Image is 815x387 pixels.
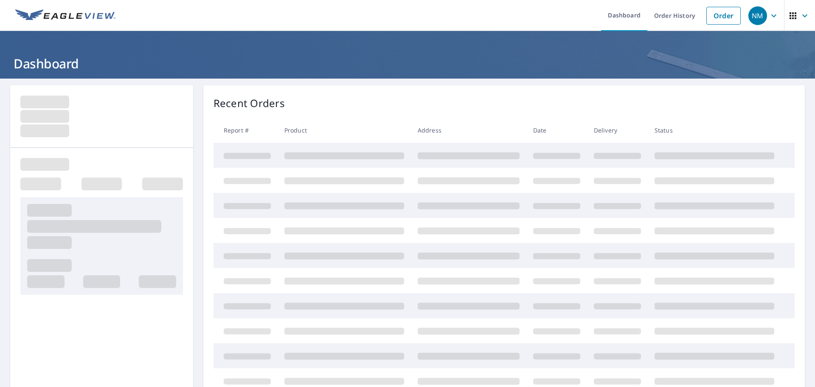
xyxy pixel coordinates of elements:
[587,118,648,143] th: Delivery
[748,6,767,25] div: NM
[278,118,411,143] th: Product
[706,7,741,25] a: Order
[648,118,781,143] th: Status
[411,118,526,143] th: Address
[10,55,805,72] h1: Dashboard
[214,118,278,143] th: Report #
[15,9,115,22] img: EV Logo
[214,96,285,111] p: Recent Orders
[526,118,587,143] th: Date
